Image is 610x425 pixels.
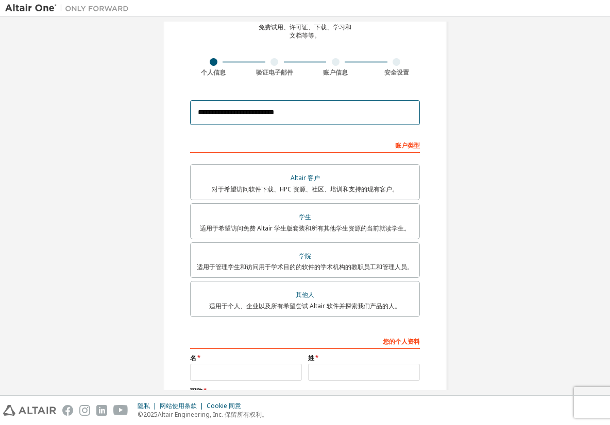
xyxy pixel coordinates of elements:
[197,262,413,271] font: 适用于管理学生和访问用于学术目的的软件的学术机构的教职员工和管理人员。
[158,410,268,419] font: Altair Engineering, Inc. 保留所有权利。
[395,141,420,150] font: 账户类型
[299,213,311,221] font: 学生
[138,410,143,419] font: ©
[138,401,150,410] font: 隐私
[200,224,410,233] font: 适用于希望访问免费 Altair 学生版套装和所有其他学生资源的当前就读学生。
[79,405,90,416] img: instagram.svg
[299,252,311,260] font: 学院
[384,68,409,77] font: 安全设置
[3,405,56,416] img: altair_logo.svg
[62,405,73,416] img: facebook.svg
[290,31,320,40] font: 文档等等。
[291,173,320,182] font: Altair 客户
[5,3,134,13] img: 牵牛星一号
[212,185,398,193] font: 对于希望访问软件下载、HPC 资源、社区、培训和支持的现有客户。
[96,405,107,416] img: linkedin.svg
[113,405,128,416] img: youtube.svg
[190,353,196,362] font: 名
[190,386,202,395] font: 职称
[207,401,241,410] font: Cookie 同意
[201,68,226,77] font: 个人信息
[259,23,351,31] font: 免费试用、许可证、下载、学习和
[323,68,348,77] font: 账户信息
[160,401,197,410] font: 网站使用条款
[256,68,293,77] font: 验证电子邮件
[143,410,158,419] font: 2025
[383,337,420,346] font: 您的个人资料
[296,290,314,299] font: 其他人
[209,302,401,310] font: 适用于个人、企业以及所有希望尝试 Altair 软件并探索我们产品的人。
[308,353,314,362] font: 姓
